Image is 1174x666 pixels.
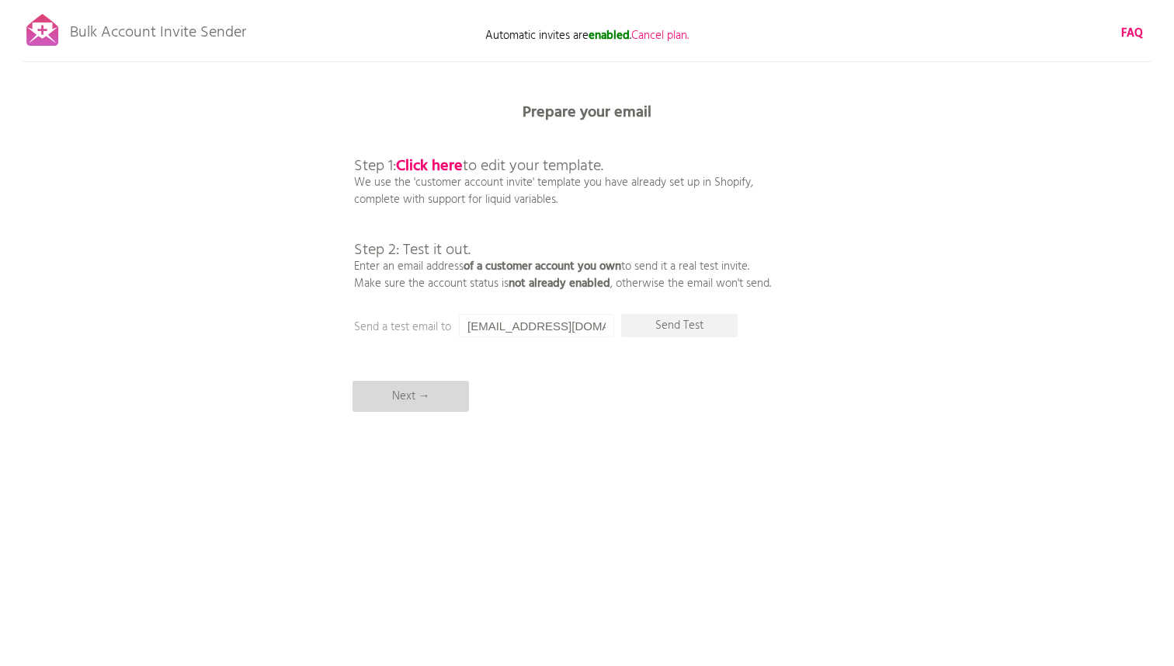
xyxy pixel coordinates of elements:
[621,314,738,337] p: Send Test
[353,381,469,412] p: Next →
[354,319,665,336] p: Send a test email to
[589,26,630,45] b: enabled
[523,100,651,125] b: Prepare your email
[464,257,621,276] b: of a customer account you own
[396,154,463,179] a: Click here
[631,26,689,45] span: Cancel plan.
[432,27,742,44] p: Automatic invites are .
[354,124,771,292] p: We use the 'customer account invite' template you have already set up in Shopify, complete with s...
[1121,24,1143,43] b: FAQ
[70,9,246,48] p: Bulk Account Invite Sender
[509,274,610,293] b: not already enabled
[354,154,603,179] span: Step 1: to edit your template.
[354,238,471,263] span: Step 2: Test it out.
[1121,25,1143,42] a: FAQ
